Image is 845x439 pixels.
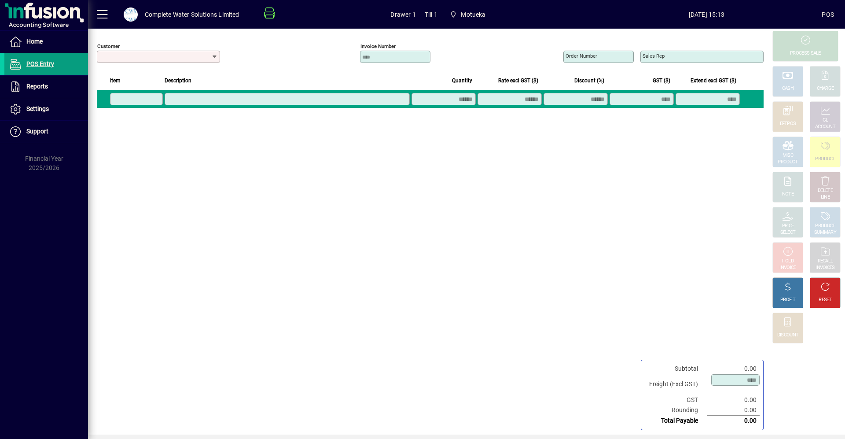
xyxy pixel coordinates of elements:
[817,85,834,92] div: CHARGE
[818,258,833,265] div: RECALL
[360,43,396,49] mat-label: Invoice number
[780,297,795,303] div: PROFIT
[566,53,597,59] mat-label: Order number
[782,191,794,198] div: NOTE
[691,76,736,85] span: Extend excl GST ($)
[707,416,760,426] td: 0.00
[782,258,794,265] div: HOLD
[26,105,49,112] span: Settings
[110,76,121,85] span: Item
[821,194,830,201] div: LINE
[26,38,43,45] span: Home
[653,76,670,85] span: GST ($)
[707,405,760,416] td: 0.00
[645,405,707,416] td: Rounding
[117,7,145,22] button: Profile
[816,265,834,271] div: INVOICES
[26,60,54,67] span: POS Entry
[4,121,88,143] a: Support
[4,98,88,120] a: Settings
[645,395,707,405] td: GST
[645,374,707,395] td: Freight (Excl GST)
[97,43,120,49] mat-label: Customer
[815,124,835,130] div: ACCOUNT
[707,395,760,405] td: 0.00
[823,117,828,124] div: GL
[822,7,834,22] div: POS
[782,85,794,92] div: CASH
[498,76,538,85] span: Rate excl GST ($)
[452,76,472,85] span: Quantity
[4,31,88,53] a: Home
[780,121,796,127] div: EFTPOS
[783,152,793,159] div: MISC
[26,128,48,135] span: Support
[591,7,822,22] span: [DATE] 15:13
[779,265,796,271] div: INVOICE
[815,156,835,162] div: PRODUCT
[782,223,794,229] div: PRICE
[645,416,707,426] td: Total Payable
[390,7,415,22] span: Drawer 1
[4,76,88,98] a: Reports
[574,76,604,85] span: Discount (%)
[818,188,833,194] div: DELETE
[165,76,191,85] span: Description
[145,7,239,22] div: Complete Water Solutions Limited
[645,364,707,374] td: Subtotal
[777,332,798,339] div: DISCOUNT
[814,229,836,236] div: SUMMARY
[446,7,489,22] span: Motueka
[780,229,796,236] div: SELECT
[461,7,485,22] span: Motueka
[819,297,832,303] div: RESET
[707,364,760,374] td: 0.00
[815,223,835,229] div: PRODUCT
[26,83,48,90] span: Reports
[643,53,665,59] mat-label: Sales rep
[778,159,797,166] div: PRODUCT
[790,50,821,57] div: PROCESS SALE
[425,7,437,22] span: Till 1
